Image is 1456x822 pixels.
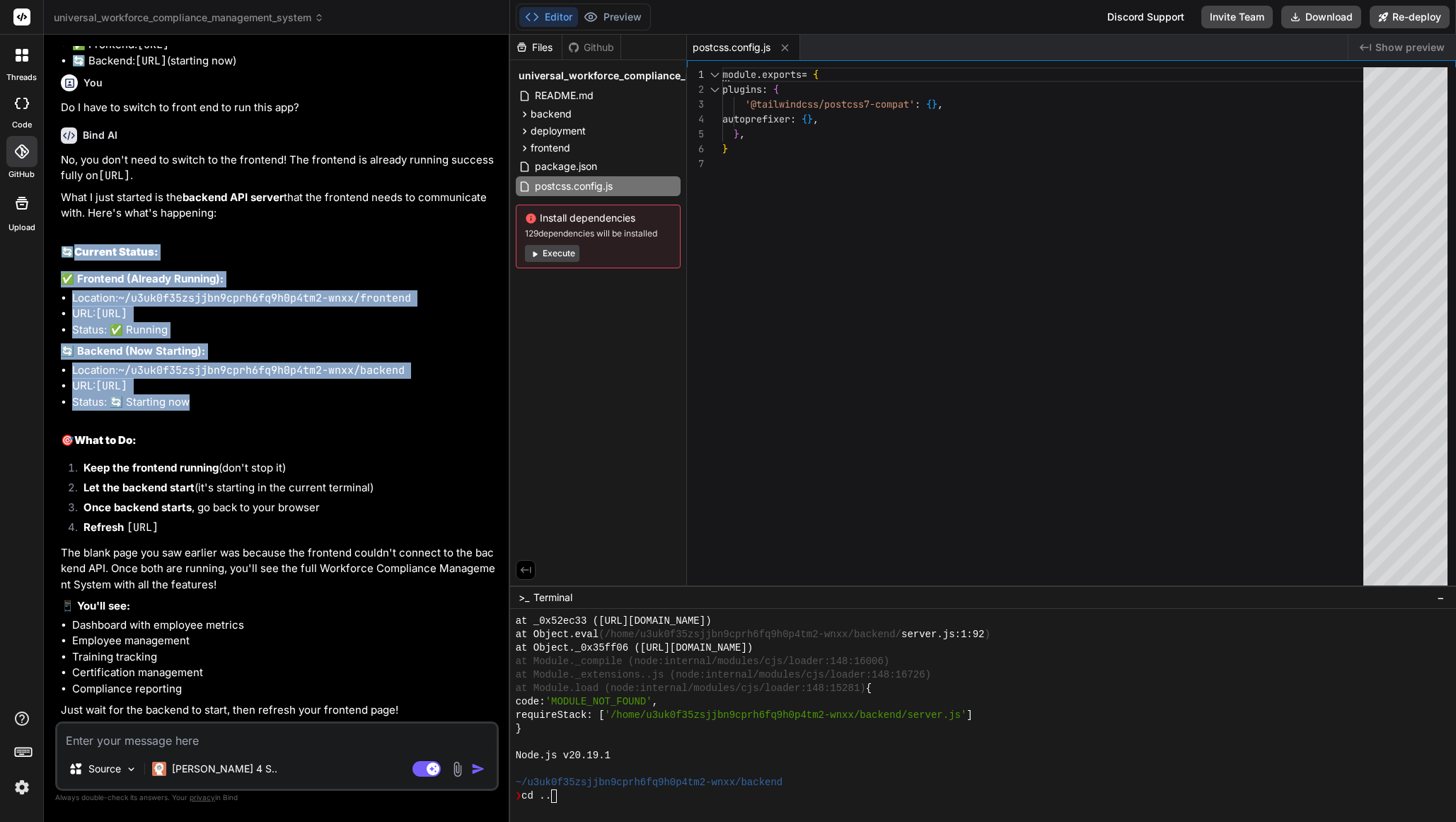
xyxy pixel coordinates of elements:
[1434,586,1448,609] button: −
[471,762,485,776] img: icon
[98,169,130,183] code: [URL]
[578,7,647,27] button: Preview
[531,124,586,138] span: deployment
[6,72,37,84] label: threads
[83,128,117,142] h6: Bind AI
[687,82,704,97] div: 2
[525,211,671,225] span: Install dependencies
[533,158,599,175] span: package.json
[516,615,712,628] span: at _0x52ec33 ([URL][DOMAIN_NAME])
[531,107,572,121] span: backend
[61,244,496,261] h2: 🔄
[516,709,605,722] span: requireStack: [
[693,40,770,55] span: postcss.config.js
[83,501,192,514] strong: Once backend starts
[807,113,813,125] span: }
[8,222,35,234] label: Upload
[1281,6,1361,28] button: Download
[734,127,739,140] span: }
[61,545,496,593] p: The blank page you saw earlier was because the frontend couldn't connect to the backend API. Once...
[762,83,768,96] span: :
[652,695,658,709] span: ,
[722,83,762,96] span: plugins
[722,142,728,155] span: }
[72,665,496,681] li: Certification management
[516,682,866,695] span: at Module.load (node:internal/modules/cjs/loader:148:15281)
[516,789,521,803] span: ❯
[533,178,614,195] span: postcss.config.js
[516,776,783,789] span: ~/u3uk0f35zsjjbn9cprh6fq9h0p4tm2-wnxx/backend
[521,789,551,803] span: cd ..
[61,190,496,222] p: What I just started is the that the frontend needs to communicate with. Here's what's happening:
[72,681,496,697] li: Compliance reporting
[687,127,704,142] div: 5
[802,113,807,125] span: {
[705,67,724,82] div: Click to collapse the range.
[533,590,572,605] span: Terminal
[901,628,984,641] span: server.js:1:92
[72,480,496,500] li: (it's starting in the current terminal)
[516,641,753,655] span: at Object._0x35ff06 ([URL][DOMAIN_NAME])
[687,156,704,171] div: 7
[687,67,704,82] div: 1
[83,76,103,90] h6: You
[790,113,796,125] span: :
[966,709,972,722] span: ]
[55,791,499,804] p: Always double-check its answers. Your in Bind
[8,169,35,181] label: GitHub
[687,97,704,112] div: 3
[190,793,215,801] span: privacy
[516,722,521,736] span: }
[599,628,901,641] span: (/home/u3uk0f35zsjjbn9cprh6fq9h0p4tm2-wnxx/backend/
[984,628,990,641] span: )
[61,702,496,719] p: Just wait for the backend to start, then refresh your frontend page!
[762,68,802,81] span: exports
[739,127,745,140] span: ,
[915,98,920,110] span: :
[519,590,529,605] span: >_
[545,695,652,709] span: 'MODULE_NOT_FOUND'
[72,394,496,411] li: Status: 🔄 Starting now
[96,379,127,393] code: [URL]
[722,68,756,81] span: module
[510,40,562,55] div: Files
[74,433,137,447] strong: What to Do:
[1375,40,1445,55] span: Show preview
[1201,6,1273,28] button: Invite Team
[83,520,124,534] strong: Refresh
[74,245,158,258] strong: Current Status:
[72,378,496,394] li: URL:
[745,98,915,110] span: '@tailwindcss/postcss7-compat'
[866,682,872,695] span: {
[705,82,724,97] div: Click to collapse the range.
[519,7,578,27] button: Editor
[72,290,496,307] li: Location:
[1437,590,1445,605] span: −
[152,762,166,776] img: Claude 4 Sonnet
[96,307,127,321] code: [URL]
[1370,6,1450,28] button: Re-deploy
[61,344,205,358] strong: 🔄 Backend (Now Starting):
[72,617,496,634] li: Dashboard with employee metrics
[605,709,967,722] span: '/home/u3uk0f35zsjjbn9cprh6fq9h0p4tm2-wnxx/backend/server.js'
[61,599,130,612] strong: 📱 You'll see:
[172,762,277,776] p: [PERSON_NAME] 4 S..
[519,69,790,83] span: universal_workforce_compliance_management_system
[932,98,937,110] span: }
[10,775,34,799] img: settings
[61,152,496,184] p: No, you don't need to switch to the frontend! The frontend is already running successfully on .
[926,98,932,110] span: {
[54,11,324,25] span: universal_workforce_compliance_management_system
[516,628,599,641] span: at Object.eval
[12,119,32,131] label: code
[83,461,219,474] strong: Keep the frontend running
[525,245,579,262] button: Execute
[533,87,595,104] span: README.md
[61,433,496,449] h2: 🎯
[449,761,466,777] img: attachment
[516,655,890,668] span: at Module._compile (node:internal/modules/cjs/loader:148:16006)
[183,190,284,204] strong: backend API server
[72,633,496,649] li: Employee management
[61,100,496,116] p: Do I have to switch to front end to run this app?
[516,749,611,763] span: Node.js v20.19.1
